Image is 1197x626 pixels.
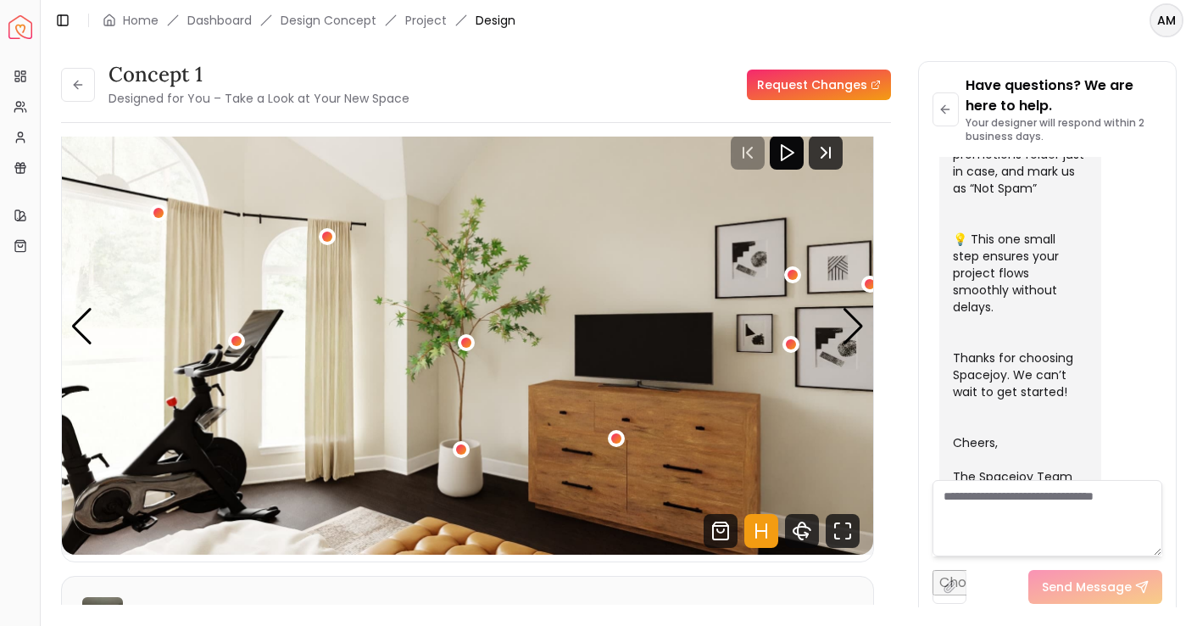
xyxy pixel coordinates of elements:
[785,514,819,548] svg: 360 View
[103,12,515,29] nav: breadcrumb
[8,15,32,39] img: Spacejoy Logo
[777,143,797,163] svg: Play
[109,61,409,88] h3: concept 1
[744,514,778,548] svg: Hotspots Toggle
[842,308,865,345] div: Next slide
[62,98,873,555] img: Design Render 3
[187,12,252,29] a: Dashboard
[809,136,843,170] svg: Next Track
[8,15,32,39] a: Spacejoy
[476,12,515,29] span: Design
[109,90,409,107] small: Designed for You – Take a Look at Your New Space
[966,116,1162,143] p: Your designer will respond within 2 business days.
[70,308,93,345] div: Previous slide
[281,12,376,29] li: Design Concept
[62,98,873,555] div: Carousel
[405,12,447,29] a: Project
[747,70,891,100] a: Request Changes
[826,514,860,548] svg: Fullscreen
[1151,5,1182,36] span: AM
[123,12,159,29] a: Home
[1150,3,1183,37] button: AM
[966,75,1162,116] p: Have questions? We are here to help.
[62,98,873,555] div: 3 / 5
[704,514,738,548] svg: Shop Products from this design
